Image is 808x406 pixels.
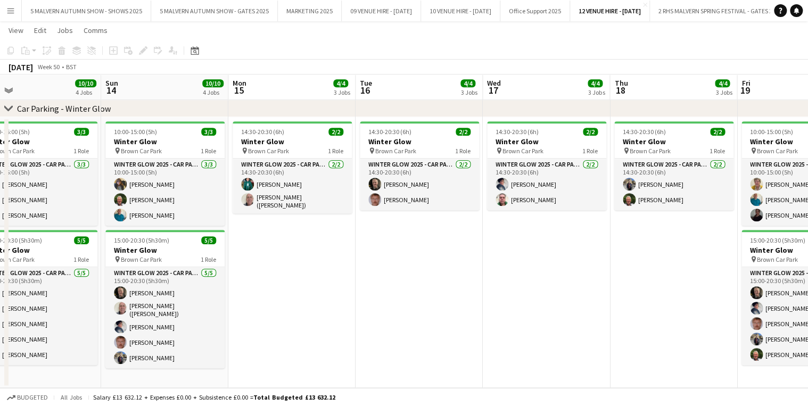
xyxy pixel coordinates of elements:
[93,393,335,401] div: Salary £13 632.12 + Expenses £0.00 + Subsistence £0.00 =
[17,394,48,401] span: Budgeted
[9,62,33,72] div: [DATE]
[570,1,650,21] button: 12 VENUE HIRE - [DATE]
[84,26,108,35] span: Comms
[17,103,111,114] div: Car Parking - Winter Glow
[53,23,77,37] a: Jobs
[151,1,278,21] button: 5 MALVERN AUTUMN SHOW - GATES 2025
[253,393,335,401] span: Total Budgeted £13 632.12
[66,63,77,71] div: BST
[57,26,73,35] span: Jobs
[421,1,500,21] button: 10 VENUE HIRE - [DATE]
[342,1,421,21] button: 09 VENUE HIRE - [DATE]
[79,23,112,37] a: Comms
[22,1,151,21] button: 5 MALVERN AUTUMN SHOW - SHOWS 2025
[500,1,570,21] button: Office Support 2025
[5,392,50,403] button: Budgeted
[30,23,51,37] a: Edit
[4,23,28,37] a: View
[9,26,23,35] span: View
[278,1,342,21] button: MARKETING 2025
[650,1,791,21] button: 2 RHS MALVERN SPRING FESTIVAL - GATES 2025
[35,63,62,71] span: Week 50
[34,26,46,35] span: Edit
[59,393,84,401] span: All jobs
